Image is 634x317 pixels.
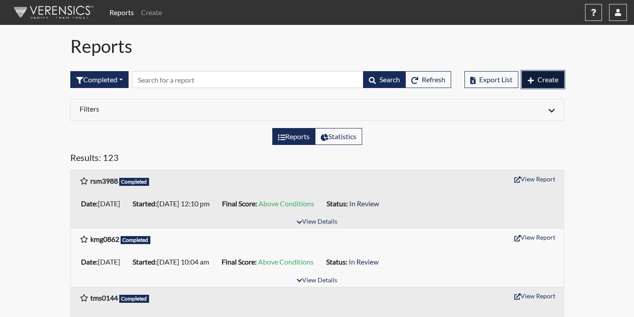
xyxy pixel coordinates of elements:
span: Completed [119,178,149,186]
label: View statistics about completed interviews [315,128,362,145]
b: tms0144 [90,293,118,302]
button: Export List [464,71,518,88]
span: Completed [119,295,149,303]
b: Final Score: [222,199,257,208]
button: View Details [293,275,341,287]
span: Completed [121,236,151,244]
b: Status: [326,257,347,266]
h1: Reports [70,36,564,57]
li: [DATE] 12:10 pm [129,197,218,211]
button: View Details [293,216,341,228]
b: Final Score: [222,257,257,266]
b: Date: [81,257,98,266]
input: Search by Registration ID, Interview Number, or Investigation Name. [132,71,363,88]
span: Refresh [422,75,445,84]
span: Search [380,75,400,84]
b: kmg0862 [90,235,119,243]
a: Create [137,4,166,21]
span: Above Conditions [258,199,314,208]
b: Date: [81,199,98,208]
button: Create [522,71,564,88]
b: Started: [133,199,157,208]
span: In Review [349,199,379,208]
h6: Filters [80,104,311,113]
span: Above Conditions [258,257,314,266]
span: Create [537,75,558,84]
span: Export List [479,75,513,84]
span: In Review [349,257,379,266]
div: Click to expand/collapse filters [73,104,561,115]
button: Search [363,71,406,88]
a: Reports [106,4,137,21]
button: View Report [510,172,559,186]
b: rsm3988 [90,177,118,185]
button: View Report [510,289,559,303]
div: Filter by interview status [70,71,129,88]
button: Completed [70,71,129,88]
b: Started: [133,257,157,266]
h5: Results: 123 [70,152,564,166]
button: View Report [510,230,559,244]
li: [DATE] [77,197,129,211]
label: View the list of reports [272,128,315,145]
li: [DATE] 10:04 am [129,255,218,269]
li: [DATE] [77,255,129,269]
b: Status: [327,199,348,208]
button: Refresh [405,71,451,88]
